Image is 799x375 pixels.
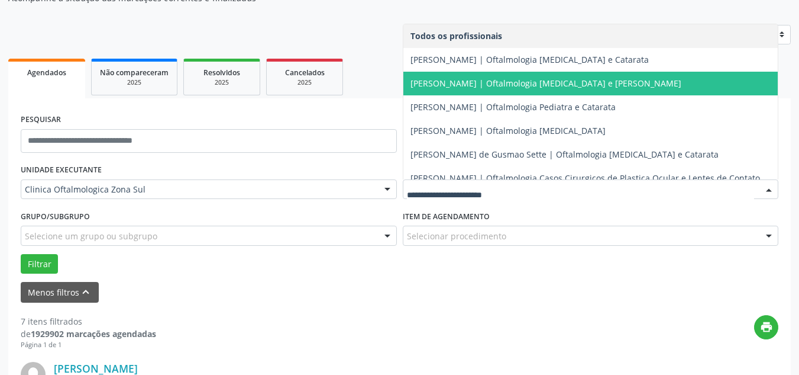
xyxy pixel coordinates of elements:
span: [PERSON_NAME] de Gusmao Sette | Oftalmologia [MEDICAL_DATA] e Catarata [410,149,719,160]
div: 7 itens filtrados [21,315,156,328]
i: keyboard_arrow_up [79,286,92,299]
label: PESQUISAR [21,111,61,129]
span: [PERSON_NAME] | Oftalmologia [MEDICAL_DATA] e [PERSON_NAME] [410,78,681,89]
div: 2025 [100,78,169,87]
strong: 1929902 marcações agendadas [31,328,156,339]
span: Selecione um grupo ou subgrupo [25,230,157,242]
span: Não compareceram [100,68,169,78]
button: print [754,315,778,339]
span: [PERSON_NAME] | Oftalmologia Pediatra e Catarata [410,101,616,113]
div: 2025 [192,78,251,87]
span: [PERSON_NAME] | Oftalmologia [MEDICAL_DATA] e Catarata [410,54,649,65]
a: [PERSON_NAME] [54,362,138,375]
label: Item de agendamento [403,207,490,226]
div: 2025 [275,78,334,87]
span: Cancelados [285,68,325,78]
span: Selecionar procedimento [407,230,506,242]
button: Menos filtroskeyboard_arrow_up [21,282,99,303]
span: [PERSON_NAME] | Oftalmologia Casos Cirurgicos de Plastica Ocular e Lentes de Contato [410,172,760,184]
span: [PERSON_NAME] | Oftalmologia [MEDICAL_DATA] [410,125,606,136]
label: UNIDADE EXECUTANTE [21,161,102,180]
label: Grupo/Subgrupo [21,207,90,226]
button: Filtrar [21,254,58,274]
div: de [21,328,156,340]
span: Clinica Oftalmologica Zona Sul [25,184,373,195]
i: print [760,320,773,334]
span: Resolvidos [203,68,240,78]
div: Página 1 de 1 [21,340,156,350]
span: Todos os profissionais [410,30,502,41]
span: Agendados [27,68,66,78]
